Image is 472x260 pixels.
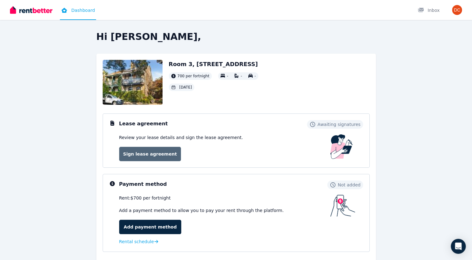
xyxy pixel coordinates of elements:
[330,134,353,159] img: Lease Agreement
[179,85,192,90] span: [DATE]
[169,60,259,69] h2: Room 3, [STREET_ADDRESS]
[330,195,355,217] img: Payment method
[119,120,168,128] h3: Lease agreement
[318,121,361,128] span: Awaiting signatures
[418,7,440,13] div: Inbox
[119,134,243,141] p: Review your lease details and sign the lease agreement.
[452,5,462,15] img: Dana Patricia Coleman
[119,181,167,188] h3: Payment method
[119,238,154,245] span: Rental schedule
[103,60,163,105] img: Property Url
[227,74,228,78] span: -
[241,74,242,78] span: -
[119,195,330,201] div: Rent: $700 per fortnight
[10,5,52,15] img: RentBetter
[96,31,376,42] h2: Hi [PERSON_NAME],
[178,74,210,79] span: 700 per fortnight
[255,74,256,78] span: -
[119,238,158,245] a: Rental schedule
[119,207,330,214] p: Add a payment method to allow you to pay your rent through the platform.
[451,239,466,254] div: Open Intercom Messenger
[119,147,181,161] a: Sign lease agreement
[338,182,361,188] span: Not added
[119,220,182,234] a: Add payment method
